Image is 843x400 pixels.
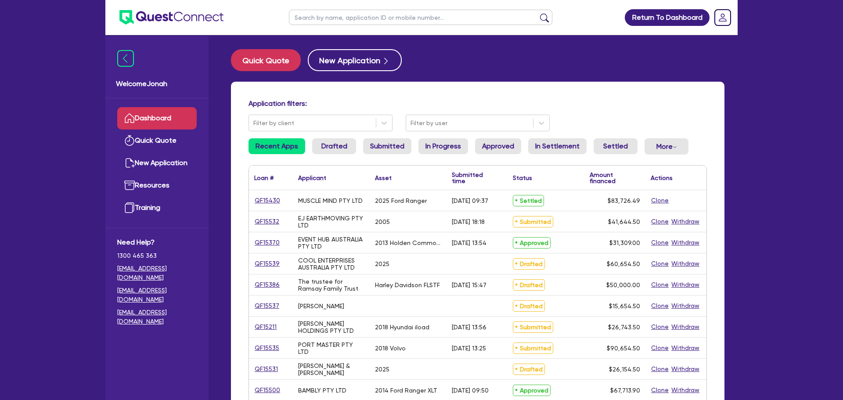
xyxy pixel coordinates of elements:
div: Asset [375,175,392,181]
div: COOL ENTERPRISES AUSTRALIA PTY LTD [298,257,364,271]
button: Clone [651,238,669,248]
button: New Application [308,49,402,71]
img: resources [124,180,135,191]
img: quick-quote [124,135,135,146]
a: QF15211 [254,322,277,332]
span: Approved [513,237,551,249]
div: Status [513,175,532,181]
span: $83,726.49 [608,197,640,204]
div: [DATE] 13:54 [452,239,486,246]
div: [PERSON_NAME] HOLDINGS PTY LTD [298,320,364,334]
a: QF15370 [254,238,280,248]
span: Submitted [513,321,553,333]
div: EVENT HUB AUSTRALIA PTY LTD [298,236,364,250]
button: Clone [651,385,669,395]
img: training [124,202,135,213]
span: Drafted [513,258,545,270]
div: Applicant [298,175,326,181]
img: quest-connect-logo-blue [119,10,223,25]
button: Withdraw [671,216,700,227]
button: Withdraw [671,301,700,311]
button: Clone [651,364,669,374]
a: In Settlement [528,138,587,154]
button: Withdraw [671,385,700,395]
div: PORT MASTER PTY LTD [298,341,364,355]
span: Submitted [513,342,553,354]
a: Training [117,197,197,219]
a: Dropdown toggle [711,6,734,29]
span: $31,309.00 [609,239,640,246]
a: QF15430 [254,195,281,205]
div: 2025 [375,366,389,373]
span: $67,713.90 [610,387,640,394]
div: 2013 Holden Commodore SS [375,239,441,246]
button: Withdraw [671,364,700,374]
input: Search by name, application ID or mobile number... [289,10,552,25]
div: [DATE] 15:47 [452,281,486,288]
a: [EMAIL_ADDRESS][DOMAIN_NAME] [117,286,197,304]
span: $15,654.50 [609,303,640,310]
button: Clone [651,301,669,311]
div: Amount financed [590,172,640,184]
span: $26,154.50 [609,366,640,373]
span: Drafted [513,300,545,312]
div: Actions [651,175,673,181]
div: [DATE] 13:25 [452,345,486,352]
a: Dashboard [117,107,197,130]
a: New Application [117,152,197,174]
a: Approved [475,138,521,154]
span: 1300 465 363 [117,251,197,260]
div: [DATE] 18:18 [452,218,485,225]
img: new-application [124,158,135,168]
a: [EMAIL_ADDRESS][DOMAIN_NAME] [117,264,197,282]
a: In Progress [418,138,468,154]
div: The trustee for Ramsay Family Trust [298,278,364,292]
span: $26,743.50 [608,324,640,331]
span: $41,644.50 [608,218,640,225]
button: Clone [651,322,669,332]
button: Withdraw [671,259,700,269]
h4: Application filters: [249,99,707,108]
span: Drafted [513,364,545,375]
a: QF15532 [254,216,280,227]
a: QF15537 [254,301,280,311]
div: 2014 Ford Ranger XLT [375,387,437,394]
a: Submitted [363,138,411,154]
a: Drafted [312,138,356,154]
a: Quick Quote [117,130,197,152]
div: [PERSON_NAME] [298,303,344,310]
img: icon-menu-close [117,50,134,67]
span: Welcome Jonah [116,79,198,89]
div: Loan # [254,175,274,181]
button: Withdraw [671,343,700,353]
a: QF15539 [254,259,280,269]
button: Withdraw [671,280,700,290]
div: 2005 [375,218,390,225]
a: Resources [117,174,197,197]
a: Settled [594,138,638,154]
span: $50,000.00 [606,281,640,288]
a: QF15500 [254,385,281,395]
a: Return To Dashboard [625,9,710,26]
div: BAMBLY PTY LTD [298,387,346,394]
div: 2018 Volvo [375,345,406,352]
div: [DATE] 13:56 [452,324,486,331]
a: Recent Apps [249,138,305,154]
button: Clone [651,195,669,205]
div: [PERSON_NAME] & [PERSON_NAME] [298,362,364,376]
div: [DATE] 09:37 [452,197,488,204]
div: 2025 Ford Ranger [375,197,427,204]
a: QF15386 [254,280,280,290]
span: Drafted [513,279,545,291]
a: QF15531 [254,364,278,374]
a: QF15535 [254,343,280,353]
button: Withdraw [671,238,700,248]
span: $90,654.50 [607,345,640,352]
div: [DATE] 09:50 [452,387,489,394]
div: MUSCLE MIND PTY LTD [298,197,363,204]
div: Submitted time [452,172,494,184]
button: Clone [651,343,669,353]
span: Approved [513,385,551,396]
a: [EMAIL_ADDRESS][DOMAIN_NAME] [117,308,197,326]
